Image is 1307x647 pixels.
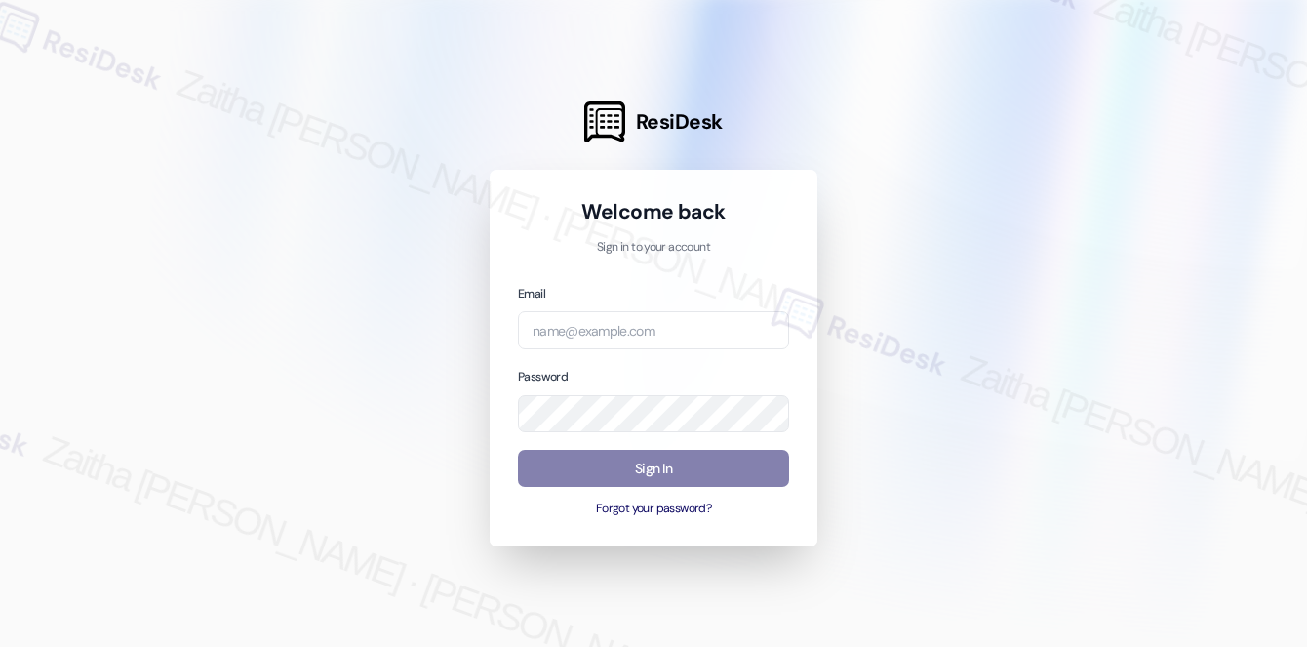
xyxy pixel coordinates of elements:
h1: Welcome back [518,198,789,225]
span: ResiDesk [636,108,723,136]
img: ResiDesk Logo [584,101,625,142]
button: Forgot your password? [518,501,789,518]
button: Sign In [518,450,789,488]
label: Password [518,369,568,384]
label: Email [518,286,545,302]
input: name@example.com [518,311,789,349]
p: Sign in to your account [518,239,789,257]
